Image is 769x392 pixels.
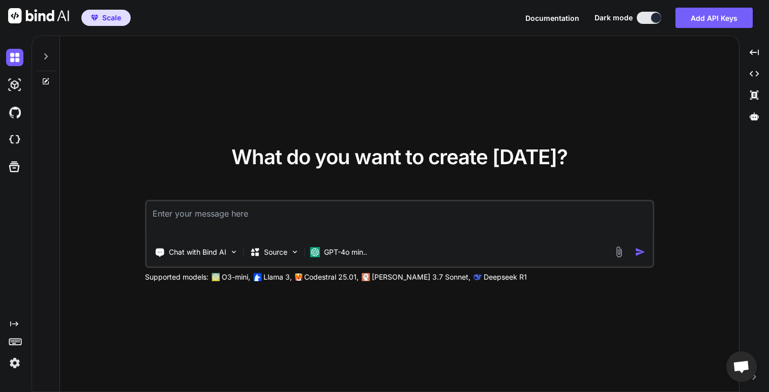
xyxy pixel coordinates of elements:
[145,272,209,282] p: Supported models:
[222,272,250,282] p: O3-mini,
[6,49,23,66] img: darkChat
[290,248,299,256] img: Pick Models
[6,76,23,94] img: darkAi-studio
[484,272,527,282] p: Deepseek R1
[8,8,69,23] img: Bind AI
[595,13,633,23] span: Dark mode
[91,15,98,21] img: premium
[212,273,220,281] img: GPT-4
[474,273,482,281] img: claude
[372,272,470,282] p: [PERSON_NAME] 3.7 Sonnet,
[304,272,359,282] p: Codestral 25.01,
[525,14,579,22] span: Documentation
[295,274,302,281] img: Mistral-AI
[81,10,131,26] button: premiumScale
[324,247,367,257] p: GPT-4o min..
[264,247,287,257] p: Source
[6,131,23,148] img: cloudideIcon
[231,144,568,169] span: What do you want to create [DATE]?
[613,246,625,258] img: attachment
[675,8,753,28] button: Add API Keys
[263,272,292,282] p: Llama 3,
[310,247,320,257] img: GPT-4o mini
[229,248,238,256] img: Pick Tools
[635,247,645,257] img: icon
[525,13,579,23] button: Documentation
[169,247,226,257] p: Chat with Bind AI
[6,104,23,121] img: githubDark
[102,13,121,23] span: Scale
[253,273,261,281] img: Llama2
[6,354,23,372] img: settings
[726,351,757,382] a: Open chat
[362,273,370,281] img: claude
